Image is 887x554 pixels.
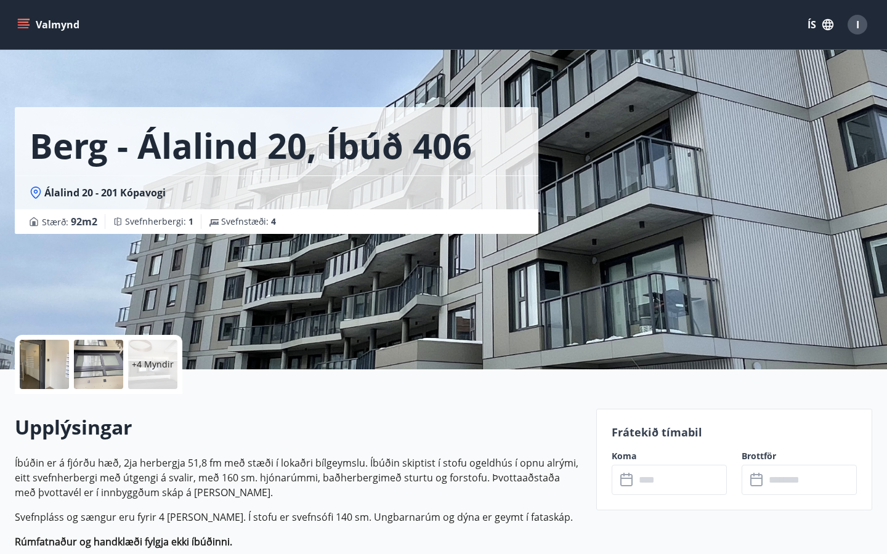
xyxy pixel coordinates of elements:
[221,215,276,228] span: Svefnstæði :
[612,424,857,440] p: Frátekið tímabil
[44,186,166,199] span: Álalind 20 - 201 Kópavogi
[843,10,872,39] button: I
[801,14,840,36] button: ÍS
[188,215,193,227] span: 1
[612,450,727,462] label: Koma
[15,14,84,36] button: menu
[71,215,97,228] span: 92 m2
[15,535,232,548] strong: Rúmfatnaður og handklæði fylgja ekki íbúðinni.
[15,510,581,524] p: Svefnpláss og sængur eru fyrir 4 [PERSON_NAME]. Í stofu er svefnsófi 140 sm. Ungbarnarúm og dýna ...
[742,450,857,462] label: Brottför
[15,456,581,500] p: Íbúðin er á fjórðu hæð, 2ja herbergja 51,8 fm með stæði í lokaðri bílgeymslu. Íbúðin skiptist í s...
[42,214,97,229] span: Stærð :
[271,215,276,227] span: 4
[856,18,859,31] span: I
[30,122,472,169] h1: Berg - Álalind 20, íbúð 406
[125,215,193,228] span: Svefnherbergi :
[15,414,581,441] h2: Upplýsingar
[132,358,174,371] p: +4 Myndir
